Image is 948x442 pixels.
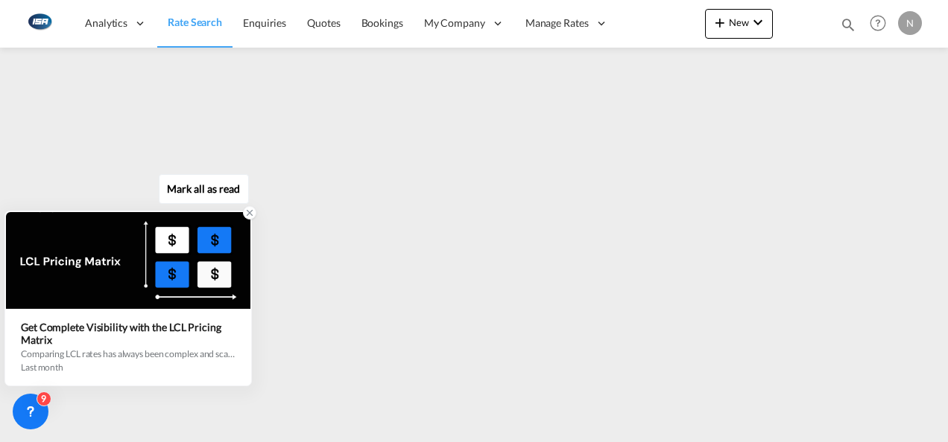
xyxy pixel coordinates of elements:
md-icon: icon-magnify [840,16,856,33]
span: Help [865,10,891,36]
md-icon: icon-plus 400-fg [711,13,729,31]
img: 1aa151c0c08011ec8d6f413816f9a227.png [22,7,56,40]
span: Enquiries [243,16,286,29]
button: icon-plus 400-fgNewicon-chevron-down [705,9,773,39]
span: My Company [424,16,485,31]
span: Analytics [85,16,127,31]
span: Manage Rates [525,16,589,31]
span: Quotes [307,16,340,29]
md-icon: icon-chevron-down [749,13,767,31]
div: N [898,11,922,35]
div: icon-magnify [840,16,856,39]
span: New [711,16,767,28]
span: Rate Search [168,16,222,28]
div: Help [865,10,898,37]
span: Bookings [361,16,403,29]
